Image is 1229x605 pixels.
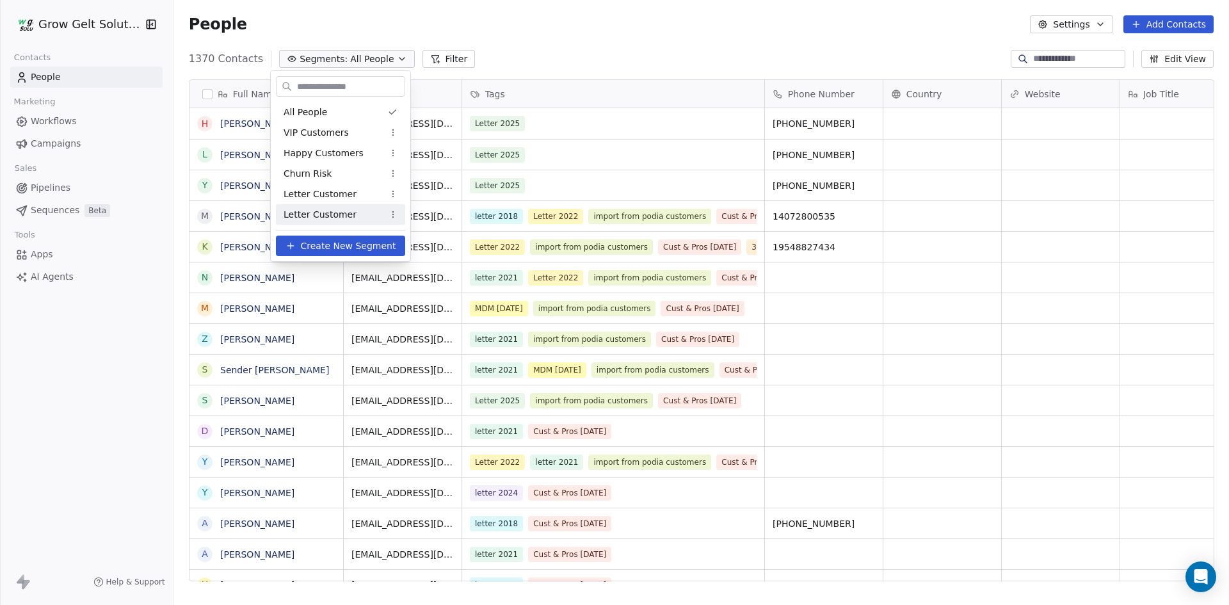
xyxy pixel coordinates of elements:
span: Letter Customer [284,208,357,222]
span: All People [284,106,327,119]
span: Create New Segment [301,239,396,253]
button: Create New Segment [276,236,405,256]
span: Happy Customers [284,147,364,160]
div: Suggestions [276,102,405,225]
span: Churn Risk [284,167,332,181]
span: VIP Customers [284,126,349,140]
span: Letter Customer [284,188,357,201]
